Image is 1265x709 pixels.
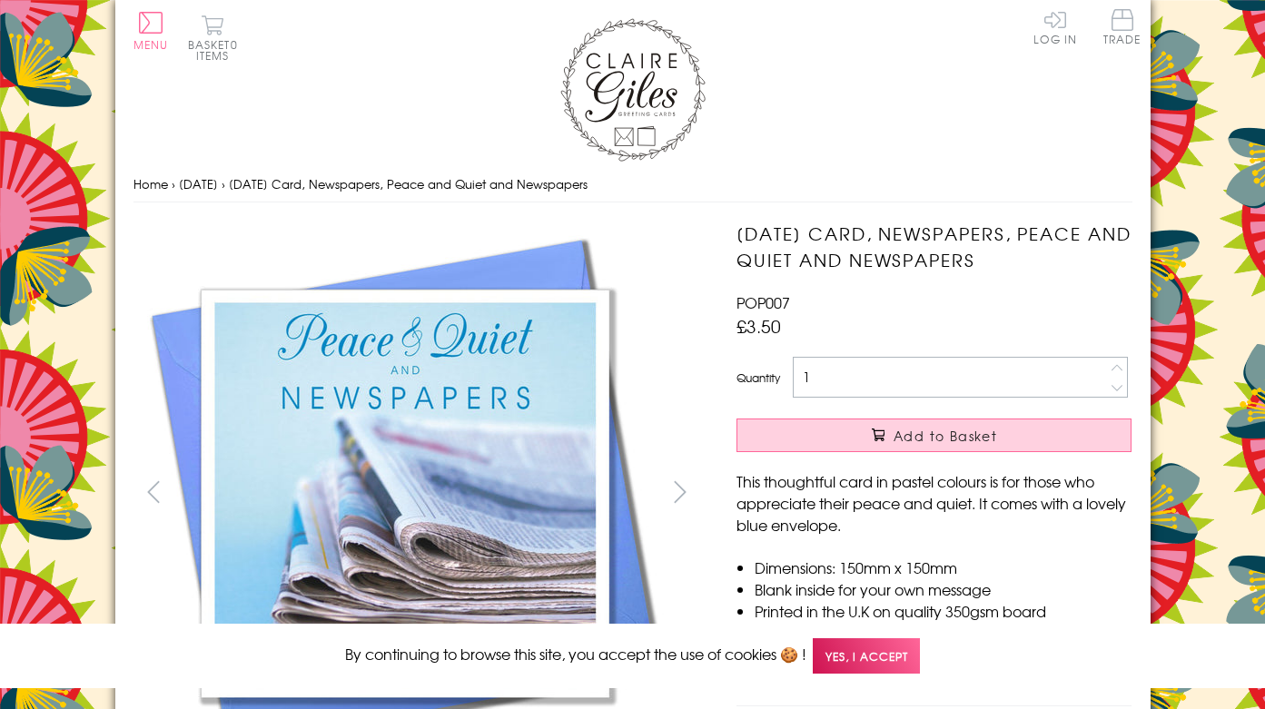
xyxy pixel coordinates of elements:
[196,36,238,64] span: 0 items
[813,638,920,674] span: Yes, I accept
[659,471,700,512] button: next
[1033,9,1077,44] a: Log In
[755,622,1132,644] li: Comes wrapped in Compostable bag
[1103,9,1141,44] span: Trade
[736,313,781,339] span: £3.50
[133,175,168,192] a: Home
[222,175,225,192] span: ›
[133,36,169,53] span: Menu
[755,556,1132,578] li: Dimensions: 150mm x 150mm
[755,578,1132,600] li: Blank inside for your own message
[736,470,1132,536] p: This thoughtful card in pastel colours is for those who appreciate their peace and quiet. It come...
[179,175,218,192] a: [DATE]
[736,369,780,386] label: Quantity
[736,291,790,313] span: POP007
[133,166,1132,203] nav: breadcrumbs
[229,175,588,192] span: [DATE] Card, Newspapers, Peace and Quiet and Newspapers
[894,427,997,445] span: Add to Basket
[172,175,175,192] span: ›
[188,15,238,61] button: Basket0 items
[133,471,174,512] button: prev
[133,12,169,50] button: Menu
[736,419,1132,452] button: Add to Basket
[560,18,706,162] img: Claire Giles Greetings Cards
[1103,9,1141,48] a: Trade
[755,600,1132,622] li: Printed in the U.K on quality 350gsm board
[736,221,1132,273] h1: [DATE] Card, Newspapers, Peace and Quiet and Newspapers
